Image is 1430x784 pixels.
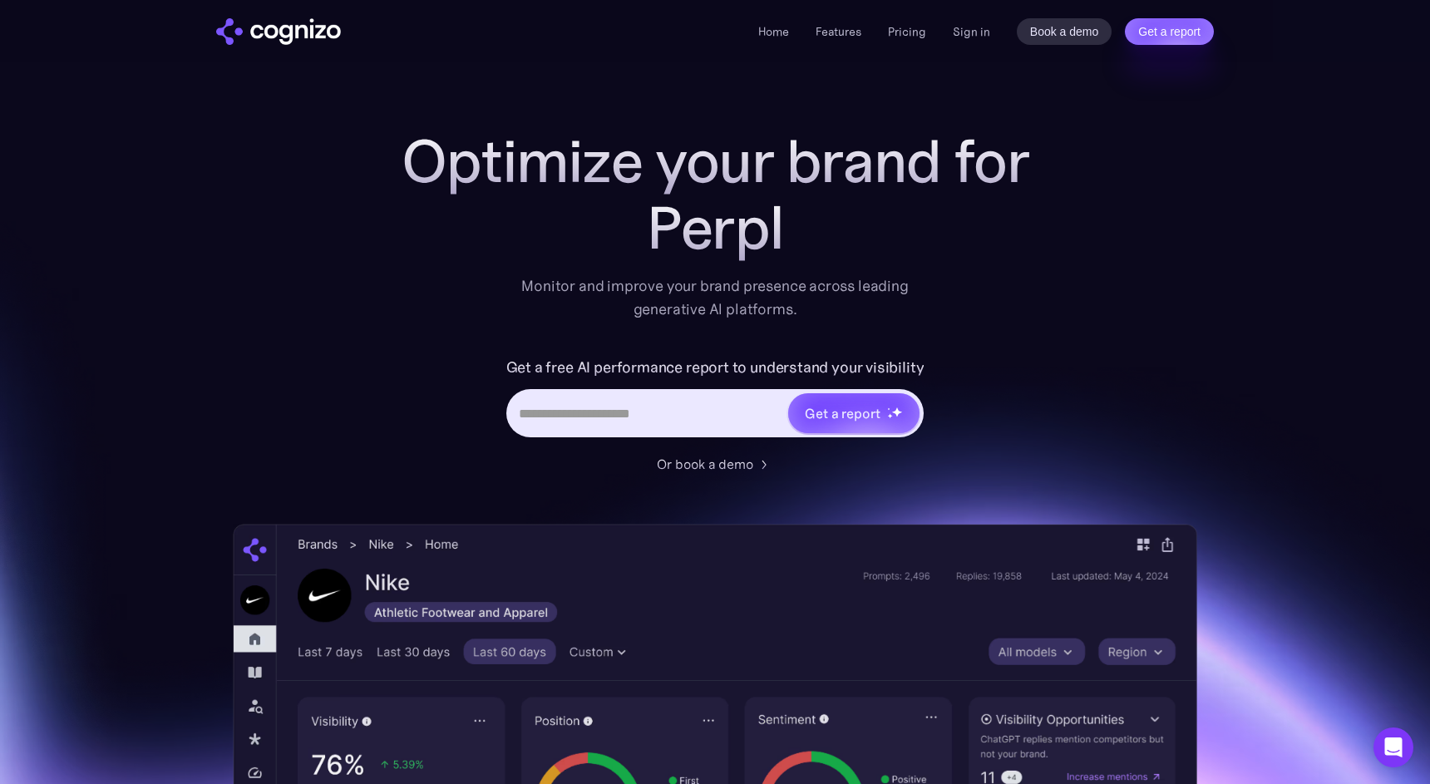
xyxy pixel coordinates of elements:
a: Home [758,24,789,39]
a: Get a report [1125,18,1214,45]
label: Get a free AI performance report to understand your visibility [506,354,925,381]
div: Or book a demo [657,454,753,474]
img: star [891,407,902,417]
h1: Optimize your brand for [382,128,1048,195]
form: Hero URL Input Form [506,354,925,446]
img: cognizo logo [216,18,341,45]
a: Features [816,24,861,39]
div: Get a report [805,403,880,423]
a: Sign in [953,22,990,42]
a: Book a demo [1017,18,1112,45]
img: star [887,407,890,410]
div: Open Intercom Messenger [1373,727,1413,767]
img: star [887,413,893,419]
a: home [216,18,341,45]
div: Perpl [382,195,1048,261]
a: Pricing [888,24,926,39]
div: Monitor and improve your brand presence across leading generative AI platforms. [510,274,920,321]
a: Or book a demo [657,454,773,474]
a: Get a reportstarstarstar [786,392,921,435]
